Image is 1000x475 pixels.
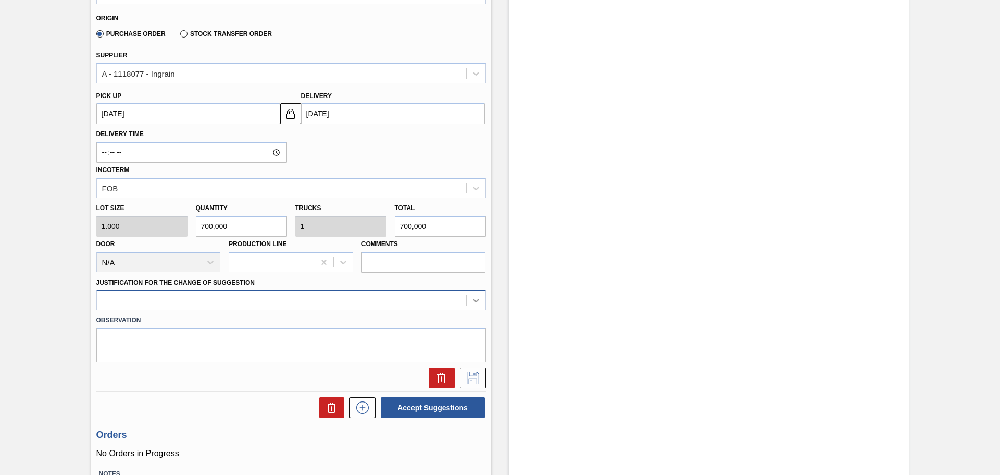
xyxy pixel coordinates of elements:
[102,184,118,192] div: FOB
[96,127,287,142] label: Delivery Time
[96,92,122,100] label: Pick up
[361,237,486,252] label: Comments
[455,368,486,388] div: Save Suggestion
[344,397,376,418] div: New suggestion
[180,30,272,38] label: Stock Transfer Order
[96,449,486,458] p: No Orders in Progress
[96,240,115,248] label: Door
[96,15,119,22] label: Origin
[381,397,485,418] button: Accept Suggestions
[395,204,415,212] label: Total
[423,368,455,388] div: Delete Suggestion
[301,92,332,100] label: Delivery
[284,107,297,120] img: locked
[376,396,486,419] div: Accept Suggestions
[229,240,286,248] label: Production Line
[314,397,344,418] div: Delete Suggestions
[96,279,255,286] label: Justification for the Change of Suggestion
[96,201,187,216] label: Lot size
[295,204,321,212] label: Trucks
[96,30,166,38] label: Purchase Order
[96,166,130,174] label: Incoterm
[280,103,301,124] button: locked
[96,430,486,441] h3: Orders
[301,103,485,124] input: mm/dd/yyyy
[96,103,280,124] input: mm/dd/yyyy
[102,69,175,78] div: A - 1118077 - Ingrain
[96,313,486,328] label: Observation
[96,52,128,59] label: Supplier
[196,204,228,212] label: Quantity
